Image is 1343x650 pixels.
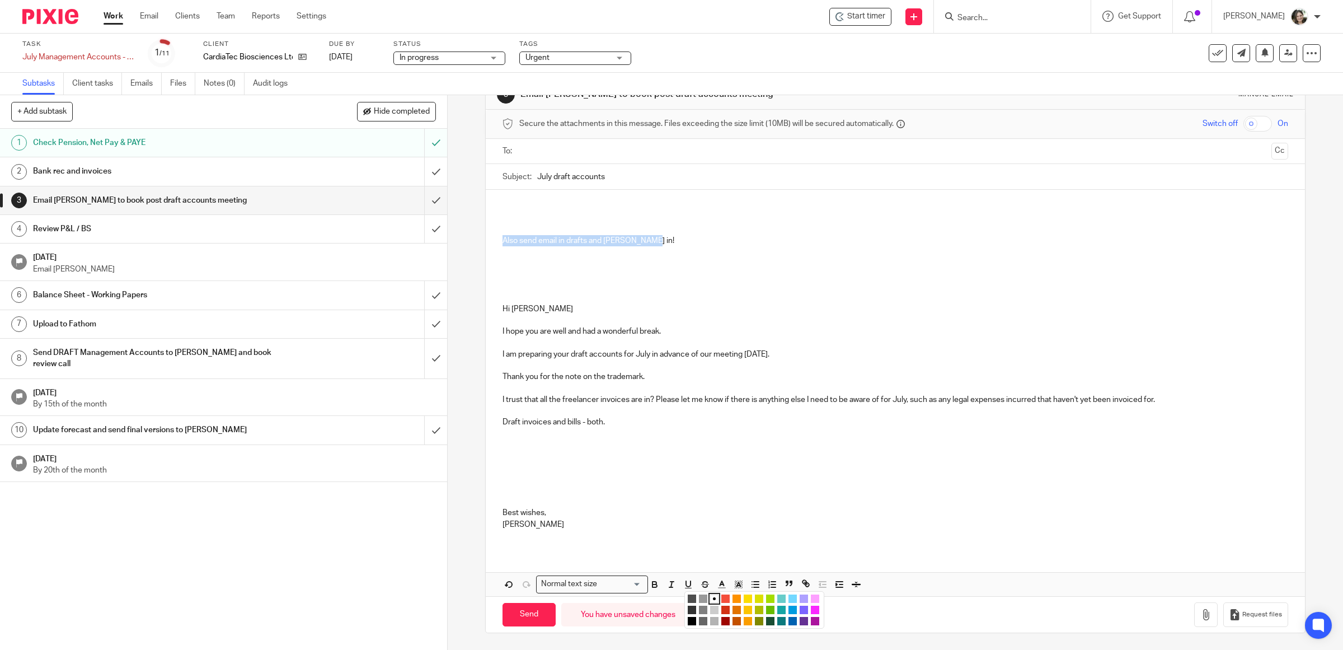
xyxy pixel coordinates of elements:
li: color:#68BC00 [766,606,774,614]
li: color:#B0BC00 [755,606,763,614]
label: Due by [329,40,379,49]
li: color:#999999 [699,595,707,603]
span: In progress [400,54,439,62]
button: Hide completed [357,102,436,121]
small: /11 [159,50,170,57]
input: Send [503,603,556,627]
label: Subject: [503,171,532,183]
p: By 15th of the month [33,399,436,410]
span: Urgent [525,54,550,62]
li: color:#333333 [688,606,696,614]
li: color:#FB9E00 [744,617,752,625]
li: color:#F44E3B [721,595,730,603]
li: color:#16A5A5 [777,606,786,614]
div: 7 [11,316,27,332]
a: Clients [175,11,200,22]
button: + Add subtask [11,102,73,121]
li: color:#FCDC00 [744,595,752,603]
img: Pixie [22,9,78,24]
li: color:#FFFFFF [710,595,719,603]
div: 6 [11,287,27,303]
span: Hide completed [374,107,430,116]
li: color:#D33115 [721,606,730,614]
div: Compact color picker [684,591,824,629]
label: Status [393,40,505,49]
li: color:#009CE0 [788,606,797,614]
h1: [DATE] [33,249,436,263]
div: 8 [11,350,27,366]
img: barbara-raine-.jpg [1290,8,1308,26]
li: color:#194D33 [766,617,774,625]
p: By 20th of the month [33,465,436,476]
li: color:#AB149E [811,617,819,625]
div: 2 [11,164,27,180]
p: Hi [PERSON_NAME] [503,303,1289,315]
li: color:#DBDF00 [755,595,763,603]
span: On [1278,118,1288,129]
label: Task [22,40,134,49]
p: Thank you for the note on the trademark. [503,371,1289,382]
a: Notes (0) [204,73,245,95]
p: CardiaTec Biosciences Ltd [203,52,293,63]
li: color:#808900 [755,617,763,625]
li: color:#4D4D4D [688,595,696,603]
li: color:#808080 [699,606,707,614]
li: color:#FCC400 [744,606,752,614]
span: [DATE] [329,53,353,61]
span: Get Support [1118,12,1161,20]
span: Start timer [847,11,885,22]
a: Audit logs [253,73,296,95]
span: Request files [1242,610,1282,619]
div: 1 [154,46,170,59]
a: Team [217,11,235,22]
div: 4 [11,221,27,237]
li: color:#FA28FF [811,606,819,614]
li: color:#FDA1FF [811,595,819,603]
p: Draft invoices and bills - both. [503,417,1289,428]
p: Also send email in drafts and [PERSON_NAME] in! [503,235,1289,246]
a: Subtasks [22,73,64,95]
li: color:#9F0500 [721,617,730,625]
li: color:#653294 [800,617,808,625]
h1: [DATE] [33,451,436,465]
button: Request files [1223,602,1288,628]
h1: Review P&L / BS [33,221,287,237]
li: color:#AEA1FF [800,595,808,603]
p: I hope you are well and had a wonderful break. [503,326,1289,337]
span: Secure the attachments in this message. Files exceeding the size limit (10MB) will be secured aut... [519,118,894,129]
li: color:#C45100 [732,617,741,625]
li: color:#000000 [688,617,696,625]
li: color:#73D8FF [788,595,797,603]
div: 3 [11,193,27,208]
a: Email [140,11,158,22]
span: Switch off [1203,118,1238,129]
div: 10 [11,422,27,438]
button: Cc [1271,143,1288,160]
input: Search [956,13,1057,24]
h1: Check Pension, Net Pay & PAYE [33,134,287,151]
label: Tags [519,40,631,49]
div: 1 [11,135,27,151]
h1: Update forecast and send final versions to [PERSON_NAME] [33,422,287,438]
a: Work [104,11,123,22]
h1: Email [PERSON_NAME] to book post draft accounts meeting [33,192,287,209]
li: color:#68CCCA [777,595,786,603]
label: To: [503,146,515,157]
li: color:#666666 [699,617,707,625]
a: Emails [130,73,162,95]
li: color:#FE9200 [732,595,741,603]
label: Client [203,40,315,49]
p: Best wishes, [503,507,1289,518]
a: Reports [252,11,280,22]
p: I trust that all the freelancer invoices are in? Please let me know if there is anything else I n... [503,394,1289,405]
h1: Balance Sheet - Working Papers [33,287,287,303]
li: color:#B3B3B3 [710,617,719,625]
div: Search for option [536,576,648,593]
p: I am preparing your draft accounts for July in advance of our meeting [DATE]. [503,349,1289,360]
li: color:#E27300 [732,606,741,614]
h1: Bank rec and invoices [33,163,287,180]
p: [PERSON_NAME] [503,519,1289,530]
li: color:#0C797D [777,617,786,625]
h1: Upload to Fathom [33,316,287,333]
li: color:#0062B1 [788,617,797,625]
